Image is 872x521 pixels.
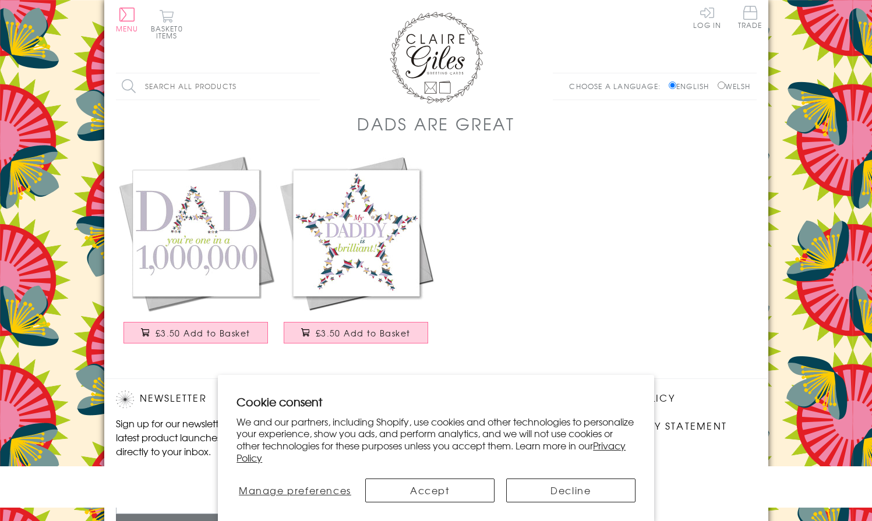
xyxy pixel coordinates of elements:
span: Menu [116,23,139,34]
input: Search [308,73,320,100]
p: We and our partners, including Shopify, use cookies and other technologies to personalize your ex... [236,416,636,464]
p: Sign up for our newsletter to receive the latest product launches, news and offers directly to yo... [116,416,314,458]
input: English [669,81,676,89]
span: £3.50 Add to Basket [156,327,250,339]
a: Father's Day Card, Star Daddy, My Daddy is brilliant £3.50 Add to Basket [276,153,436,355]
input: Welsh [718,81,725,89]
a: Privacy Policy [236,438,626,465]
h1: Dads Are Great [357,112,515,136]
span: 0 items [156,23,183,41]
img: Father's Day Card, Star Daddy, My Daddy is brilliant [276,153,436,313]
a: Accessibility Statement [582,419,727,434]
a: Log In [693,6,721,29]
button: Basket0 items [151,9,183,39]
button: Accept [365,479,495,502]
p: Choose a language: [569,81,666,91]
h2: Cookie consent [236,394,636,410]
label: English [669,81,715,91]
button: Menu [116,8,139,32]
button: £3.50 Add to Basket [284,322,428,343]
h2: Newsletter [116,391,314,408]
a: Father's Day Card, One in a Million £3.50 Add to Basket [116,153,276,355]
label: Welsh [718,81,751,91]
img: Claire Giles Greetings Cards [390,12,483,104]
span: Manage preferences [239,483,351,497]
a: Trade [738,6,762,31]
button: Decline [506,479,636,502]
input: Search all products [116,73,320,100]
button: £3.50 Add to Basket [123,322,268,343]
button: Manage preferences [236,479,353,502]
img: Father's Day Card, One in a Million [116,153,276,313]
span: £3.50 Add to Basket [316,327,411,339]
span: Trade [738,6,762,29]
